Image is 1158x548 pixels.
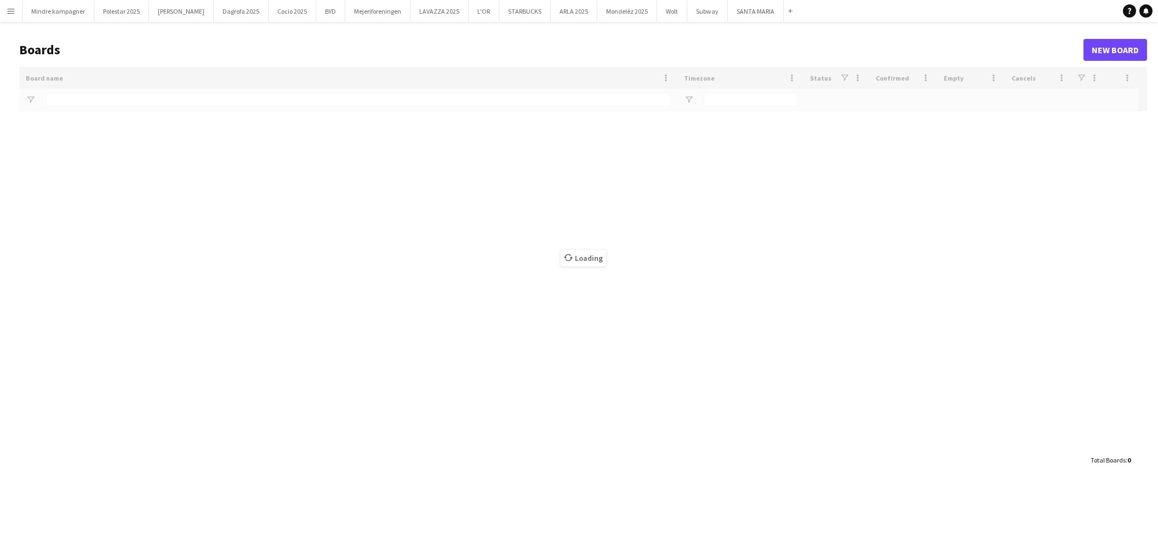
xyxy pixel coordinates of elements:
button: STARBUCKS [499,1,551,22]
div: : [1091,449,1131,471]
button: Mondeléz 2025 [597,1,657,22]
button: Mejeriforeningen [345,1,410,22]
button: Dagrofa 2025 [214,1,269,22]
a: New Board [1083,39,1147,61]
button: L'OR [469,1,499,22]
button: [PERSON_NAME] [149,1,214,22]
button: SANTA MARIA [728,1,784,22]
h1: Boards [19,42,1083,58]
button: ARLA 2025 [551,1,597,22]
button: Mindre kampagner [22,1,94,22]
button: LAVAZZA 2025 [410,1,469,22]
button: Cocio 2025 [269,1,316,22]
span: 0 [1127,456,1131,464]
button: Wolt [657,1,687,22]
button: Subway [687,1,728,22]
span: Total Boards [1091,456,1126,464]
button: BYD [316,1,345,22]
button: Polestar 2025 [94,1,149,22]
span: Loading [561,250,606,266]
